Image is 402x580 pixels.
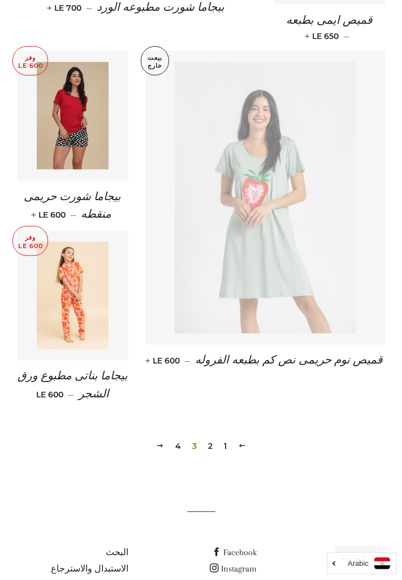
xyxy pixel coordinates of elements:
[36,390,63,400] span: LE 600
[195,354,383,367] span: قميص نوم حريمى نص كم بطبعه الفروله
[49,3,81,13] span: LE 700
[343,31,349,41] span: —
[204,438,217,455] a: 2
[17,181,128,231] a: بيجاما شورت حريمى منقطه — LE 600
[286,14,373,27] span: قميص ايمى بطبعه
[335,546,382,570] button: العربية
[97,1,224,14] span: بيجاما شورت مطبوعه الورد
[17,361,128,411] a: بيجاما بناتى مطبوع ورق الشجر — LE 600
[106,548,128,558] a: البحث
[171,438,185,455] a: 4
[348,560,369,567] i: Arabic
[145,345,385,377] a: قميص نوم حريمى نص كم بطبعه الفروله — LE 600
[184,356,191,366] span: —
[86,3,92,13] span: —
[68,390,74,400] span: —
[210,564,257,574] a: Instagram
[70,210,76,220] span: —
[24,191,121,220] span: بيجاما شورت حريمى منقطه
[18,370,128,400] span: بيجاما بناتى مطبوع ورق الشجر
[33,210,66,220] span: LE 600
[13,227,47,256] p: وفر LE 600
[51,564,128,574] a: الاستبدال والاسترجاع
[212,548,257,558] a: Facebook
[141,47,168,76] p: بيعت خارج
[219,438,231,455] a: 1
[148,356,180,366] span: LE 600
[188,438,201,455] span: 3
[13,47,47,76] p: وفر LE 600
[307,31,339,41] span: LE 650
[333,557,390,569] a: Arabic
[274,5,385,51] a: قميص ايمى بطبعه — LE 650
